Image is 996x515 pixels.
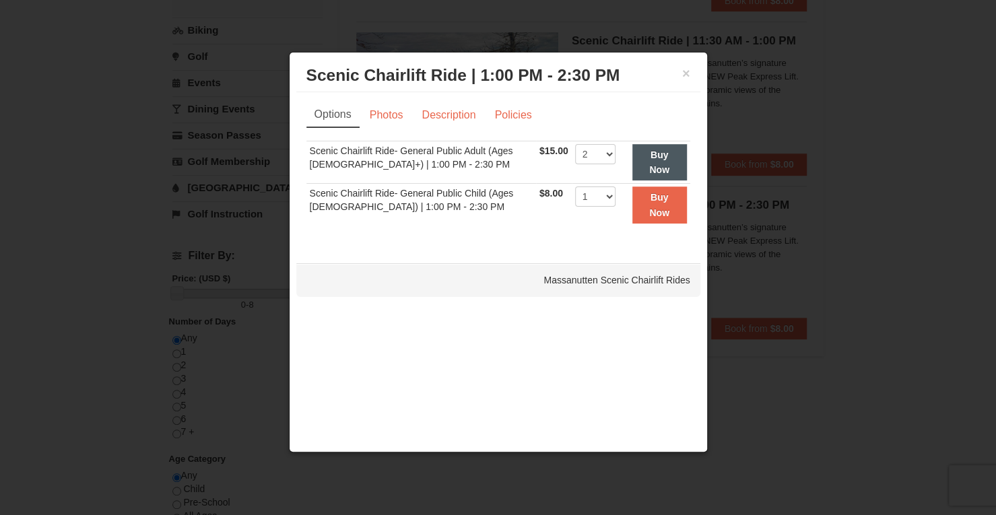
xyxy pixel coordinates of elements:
td: Scenic Chairlift Ride- General Public Adult (Ages [DEMOGRAPHIC_DATA]+) | 1:00 PM - 2:30 PM [306,141,536,184]
span: $8.00 [539,188,563,199]
strong: Buy Now [649,149,669,175]
button: × [682,67,690,80]
span: $15.00 [539,145,568,156]
strong: Buy Now [649,192,669,217]
a: Options [306,102,360,128]
td: Scenic Chairlift Ride- General Public Child (Ages [DEMOGRAPHIC_DATA]) | 1:00 PM - 2:30 PM [306,184,536,226]
button: Buy Now [632,186,687,224]
a: Description [413,102,484,128]
h3: Scenic Chairlift Ride | 1:00 PM - 2:30 PM [306,65,690,85]
button: Buy Now [632,144,687,181]
a: Photos [361,102,412,128]
div: Massanutten Scenic Chairlift Rides [296,263,700,297]
a: Policies [486,102,540,128]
